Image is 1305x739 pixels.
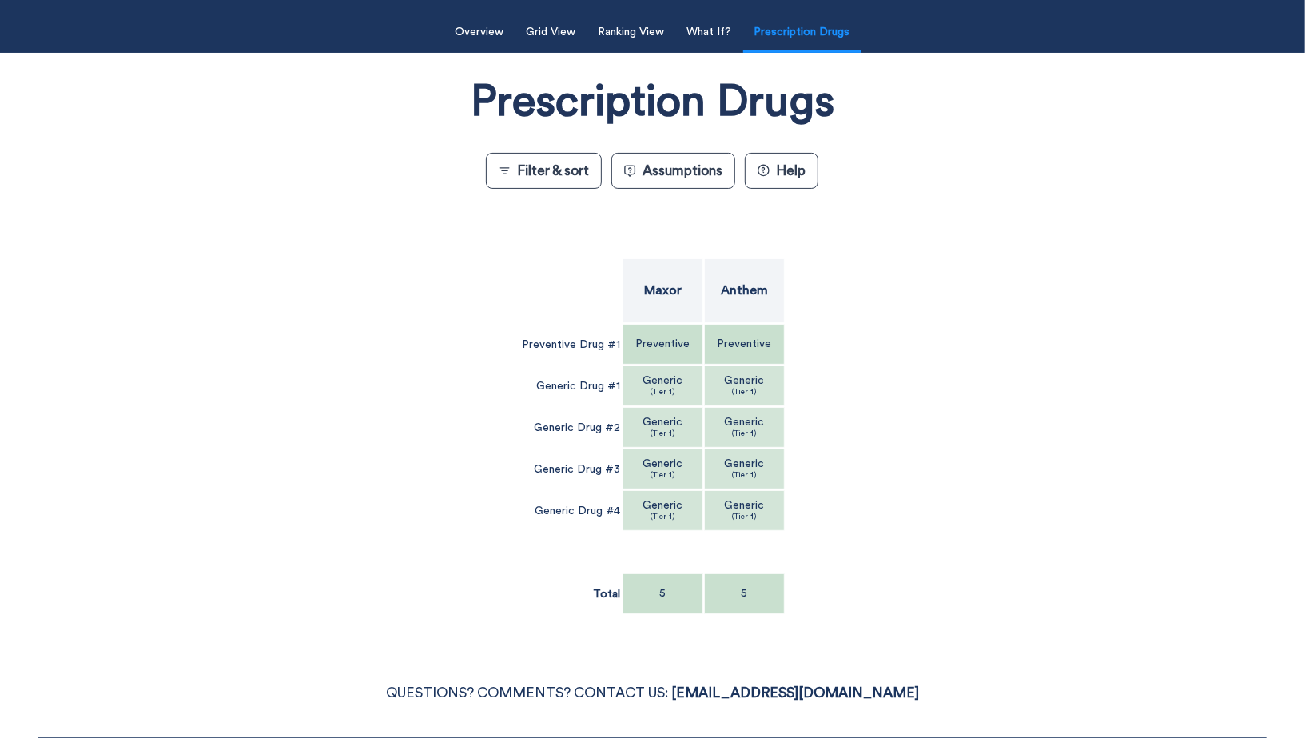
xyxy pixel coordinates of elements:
[534,422,620,433] p: Generic Drug #2
[659,588,666,599] p: 5
[761,166,766,174] text: ?
[635,338,690,350] p: Preventive
[731,429,757,437] p: (Tier 1)
[745,16,860,49] button: Prescription Drugs
[471,71,834,133] h1: Prescription Drugs
[536,381,620,392] p: Generic Drug #1
[643,458,682,469] p: Generic
[644,284,682,297] p: Maxor
[534,464,620,475] p: Generic Drug #3
[724,458,764,469] p: Generic
[643,500,682,511] p: Generic
[671,686,919,700] a: [EMAIL_ADDRESS][DOMAIN_NAME]
[446,16,514,49] button: Overview
[486,153,602,189] button: Filter & sort
[593,589,620,600] p: Total
[522,339,620,350] p: Preventive Drug #1
[717,338,771,350] p: Preventive
[721,284,768,297] p: Anthem
[38,681,1267,705] p: QUESTIONS? COMMENTS? CONTACT US:
[517,16,586,49] button: Grid View
[731,388,757,396] p: (Tier 1)
[724,375,764,386] p: Generic
[745,153,818,189] button: ?Help
[589,16,674,49] button: Ranking View
[678,16,742,49] button: What If?
[724,500,764,511] p: Generic
[731,471,757,479] p: (Tier 1)
[643,375,682,386] p: Generic
[643,417,682,428] p: Generic
[724,417,764,428] p: Generic
[741,588,747,599] p: 5
[650,388,675,396] p: (Tier 1)
[535,505,620,517] p: Generic Drug #4
[731,513,757,521] p: (Tier 1)
[650,513,675,521] p: (Tier 1)
[650,429,675,437] p: (Tier 1)
[611,153,735,189] button: Assumptions
[650,471,675,479] p: (Tier 1)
